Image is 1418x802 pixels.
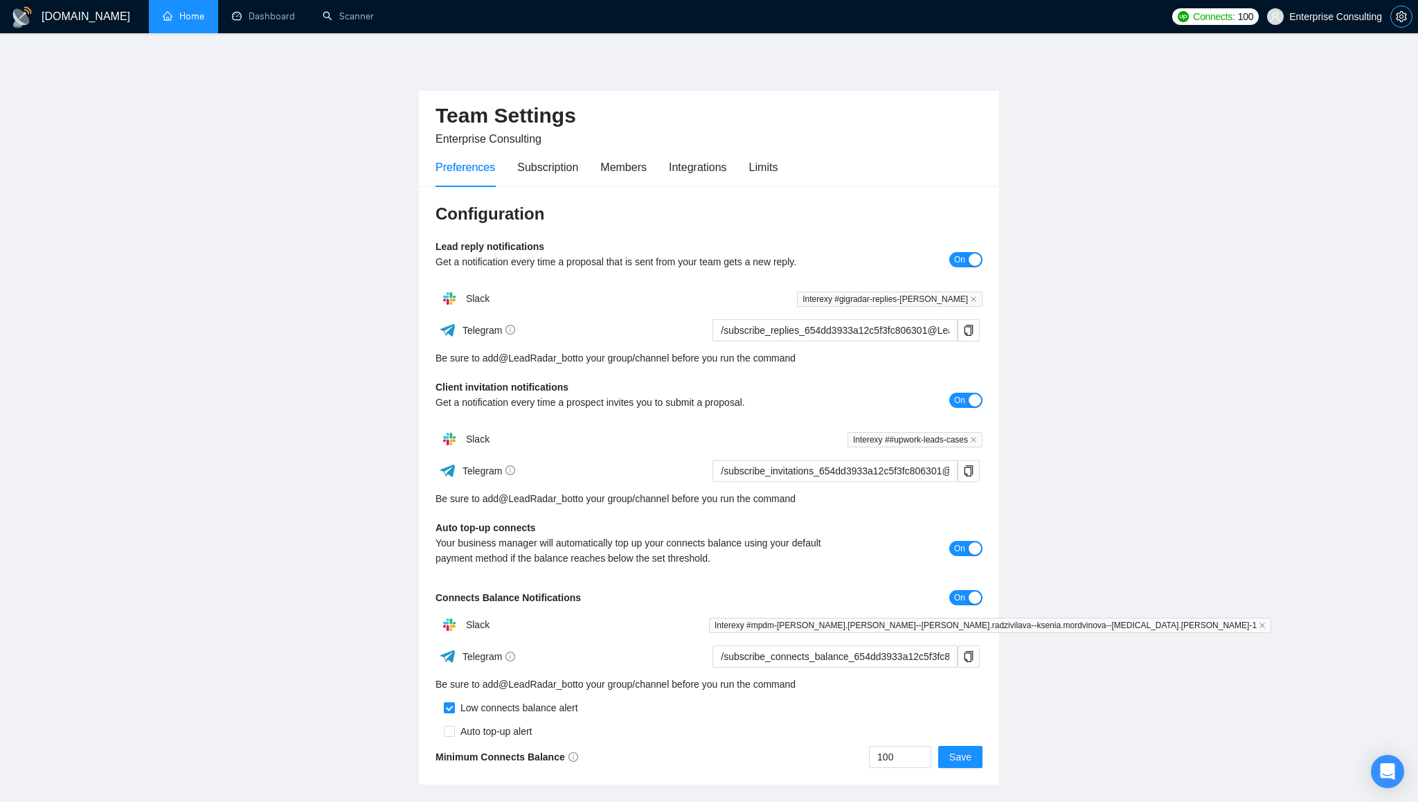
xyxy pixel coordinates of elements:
a: dashboardDashboard [232,10,295,22]
span: Slack [466,434,490,445]
b: Connects Balance Notifications [436,592,581,603]
span: Telegram [463,465,516,476]
span: 100 [1238,9,1253,24]
div: Subscription [517,159,578,176]
span: info-circle [505,465,515,475]
span: setting [1391,11,1412,22]
span: On [954,252,965,267]
span: info-circle [568,752,578,762]
img: upwork-logo.png [1178,11,1189,22]
span: Interexy ##upwork-leads-cases [847,432,982,447]
div: Your business manager will automatically top up your connects balance using your default payment ... [436,535,846,566]
span: On [954,393,965,408]
a: searchScanner [323,10,374,22]
button: copy [958,645,980,668]
span: Interexy #mpdm-[PERSON_NAME].[PERSON_NAME]--[PERSON_NAME].radzivilava--ksenia.mordvinova--[MEDICA... [709,618,1271,633]
button: setting [1390,6,1412,28]
img: ww3wtPAAAAAElFTkSuQmCC [439,321,456,339]
button: copy [958,319,980,341]
b: Client invitation notifications [436,382,568,393]
a: homeHome [163,10,204,22]
span: On [954,590,965,605]
div: Get a notification every time a proposal that is sent from your team gets a new reply. [436,254,846,269]
button: Save [938,746,982,768]
div: Be sure to add to your group/channel before you run the command [436,677,982,692]
img: hpQkSZIkSZIkSZIkSZIkSZIkSZIkSZIkSZIkSZIkSZIkSZIkSZIkSZIkSZIkSZIkSZIkSZIkSZIkSZIkSZIkSZIkSZIkSZIkS... [436,285,463,312]
div: Limits [749,159,778,176]
div: Open Intercom Messenger [1371,755,1404,788]
span: Save [949,749,971,765]
img: ww3wtPAAAAAElFTkSuQmCC [439,462,456,479]
div: Low connects balance alert [455,700,578,715]
span: copy [958,465,979,476]
img: ww3wtPAAAAAElFTkSuQmCC [439,648,456,665]
img: logo [11,6,33,28]
span: close [970,296,977,303]
div: Auto top-up alert [455,724,532,739]
span: Telegram [463,651,516,662]
span: Slack [466,293,490,304]
b: Minimum Connects Balance [436,751,578,763]
span: info-circle [505,652,515,661]
span: close [1259,622,1266,629]
div: Be sure to add to your group/channel before you run the command [436,350,982,366]
span: close [970,436,977,443]
a: @LeadRadar_bot [499,677,575,692]
img: hpQkSZIkSZIkSZIkSZIkSZIkSZIkSZIkSZIkSZIkSZIkSZIkSZIkSZIkSZIkSZIkSZIkSZIkSZIkSZIkSZIkSZIkSZIkSZIkS... [436,611,463,639]
div: Integrations [669,159,727,176]
span: copy [958,651,979,662]
b: Auto top-up connects [436,522,536,533]
span: Slack [466,619,490,630]
img: hpQkSZIkSZIkSZIkSZIkSZIkSZIkSZIkSZIkSZIkSZIkSZIkSZIkSZIkSZIkSZIkSZIkSZIkSZIkSZIkSZIkSZIkSZIkSZIkS... [436,425,463,453]
span: info-circle [505,325,515,335]
a: @LeadRadar_bot [499,350,575,366]
b: Lead reply notifications [436,241,544,252]
span: copy [958,325,979,336]
h3: Configuration [436,203,982,225]
span: Telegram [463,325,516,336]
div: Be sure to add to your group/channel before you run the command [436,491,982,506]
button: copy [958,460,980,482]
div: Members [600,159,647,176]
span: On [954,541,965,556]
span: user [1271,12,1280,21]
div: Get a notification every time a prospect invites you to submit a proposal. [436,395,846,410]
span: Enterprise Consulting [436,133,541,145]
span: Connects: [1193,9,1235,24]
span: Interexy #gigradar-replies-[PERSON_NAME] [797,292,982,307]
a: setting [1390,11,1412,22]
a: @LeadRadar_bot [499,491,575,506]
div: Preferences [436,159,495,176]
h2: Team Settings [436,102,982,130]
